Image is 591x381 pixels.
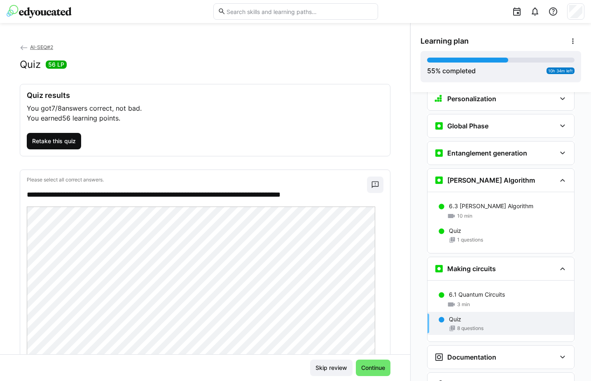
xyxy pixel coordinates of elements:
span: Continue [360,364,386,372]
h3: Quiz results [27,91,383,100]
p: Please select all correct answers. [27,177,367,183]
p: You got answers correct, not bad. [27,103,383,113]
span: 55 [427,67,435,75]
p: Quiz [449,227,461,235]
p: Quiz [449,315,461,323]
a: AI-SEQ#2 [20,44,53,50]
h3: Documentation [447,353,496,361]
p: You earned . [27,113,383,123]
span: 56 learning points [62,114,119,122]
button: Retake this quiz [27,133,81,149]
h3: Personalization [447,95,496,103]
span: Skip review [314,364,348,372]
span: 56 LP [48,60,64,69]
h3: Making circuits [447,265,496,273]
button: Skip review [310,360,353,376]
div: % completed [427,66,476,76]
h3: [PERSON_NAME] Algorithm [447,176,535,184]
span: 1 questions [457,237,483,243]
span: AI-SEQ#2 [30,44,53,50]
p: 6.3 [PERSON_NAME] Algorithm [449,202,533,210]
h3: Global Phase [447,122,488,130]
p: 6.1 Quantum Circuits [449,290,505,299]
span: 3 min [457,301,470,308]
button: Continue [356,360,390,376]
span: 8 questions [457,325,484,332]
span: 10 min [457,213,472,219]
span: Retake this quiz [31,137,77,145]
h2: Quiz [20,58,41,71]
span: 7/8 [51,104,62,112]
input: Search skills and learning paths… [226,8,373,15]
span: Learning plan [420,37,469,46]
h3: Entanglement generation [447,149,527,157]
span: 10h 34m left [548,68,573,73]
